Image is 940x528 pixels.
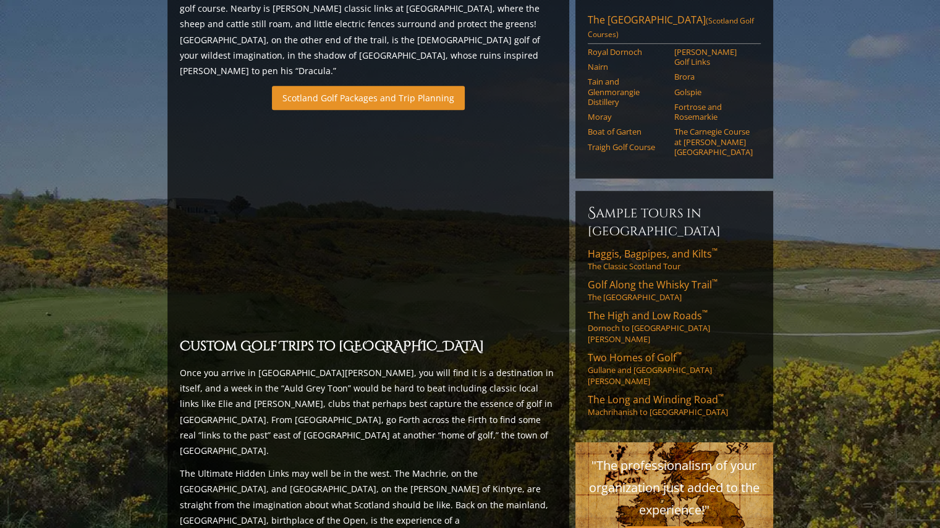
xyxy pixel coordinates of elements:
[588,247,761,272] a: Haggis, Bagpipes, and Kilts™The Classic Scotland Tour
[588,351,761,387] a: Two Homes of Golf™Gullane and [GEOGRAPHIC_DATA][PERSON_NAME]
[588,127,666,136] a: Boat of Garten
[588,62,666,72] a: Nairn
[588,278,718,291] span: Golf Along the Whisky Trail
[718,392,724,402] sup: ™
[588,77,666,107] a: Tain and Glenmorangie Distillery
[588,15,754,40] span: (Scotland Golf Courses)
[588,13,761,44] a: The [GEOGRAPHIC_DATA](Scotland Golf Courses)
[272,86,465,110] a: Scotland Golf Packages and Trip Planning
[712,277,718,287] sup: ™
[674,87,753,97] a: Golspie
[674,47,753,67] a: [PERSON_NAME] Golf Links
[180,337,557,358] h2: Custom Golf Trips to [GEOGRAPHIC_DATA]
[588,393,761,417] a: The Long and Winding Road™Machrihanish to [GEOGRAPHIC_DATA]
[588,278,761,303] a: Golf Along the Whisky Trail™The [GEOGRAPHIC_DATA]
[588,47,666,57] a: Royal Dornoch
[588,455,761,521] p: "The professionalism of your organization just added to the experience!"
[588,203,761,240] h6: Sample Tours in [GEOGRAPHIC_DATA]
[588,351,682,364] span: Two Homes of Golf
[180,117,557,329] iframe: Sir-Nick-favorite-Open-Rota-Venues
[588,247,718,261] span: Haggis, Bagpipes, and Kilts
[702,308,708,318] sup: ™
[588,112,666,122] a: Moray
[588,393,724,406] span: The Long and Winding Road
[588,309,708,322] span: The High and Low Roads
[588,309,761,345] a: The High and Low Roads™Dornoch to [GEOGRAPHIC_DATA][PERSON_NAME]
[674,127,753,157] a: The Carnegie Course at [PERSON_NAME][GEOGRAPHIC_DATA]
[676,350,682,360] sup: ™
[180,365,557,458] p: Once you arrive in [GEOGRAPHIC_DATA][PERSON_NAME], you will find it is a destination in itself, a...
[588,142,666,152] a: Traigh Golf Course
[674,102,753,122] a: Fortrose and Rosemarkie
[712,246,718,256] sup: ™
[674,72,753,82] a: Brora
